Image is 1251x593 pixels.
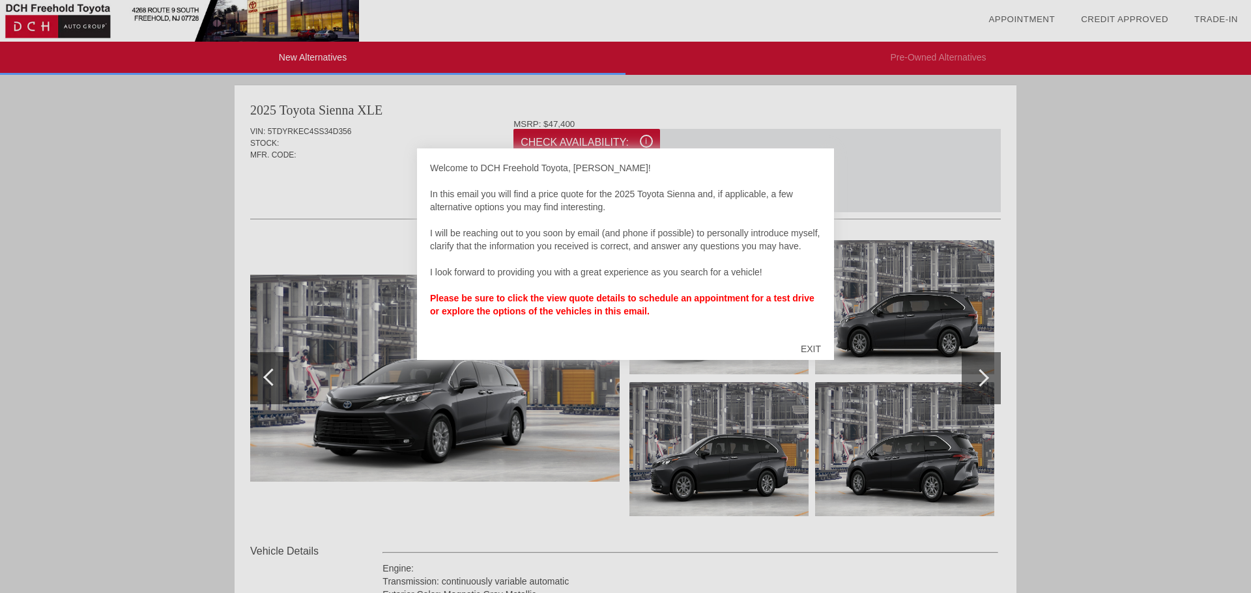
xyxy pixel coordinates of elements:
[788,329,834,368] div: EXIT
[988,14,1055,24] a: Appointment
[1194,14,1238,24] a: Trade-In
[430,161,821,331] div: Welcome to DCH Freehold Toyota, [PERSON_NAME]! In this email you will find a price quote for the ...
[1081,14,1168,24] a: Credit Approved
[430,293,814,316] strong: Please be sure to click the view quote details to schedule an appointment for a test drive or exp...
